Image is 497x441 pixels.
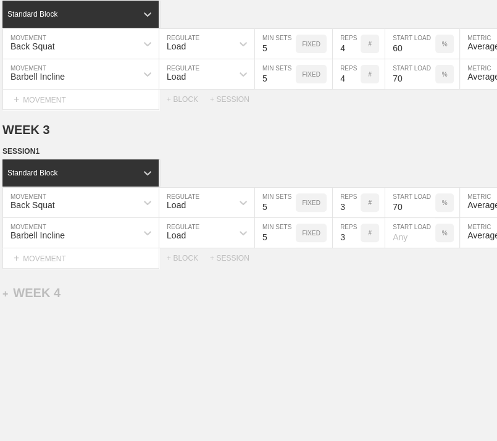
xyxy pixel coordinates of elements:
div: + SESSION [210,95,259,104]
div: Barbell Incline [10,72,65,82]
div: Load [167,230,186,240]
p: FIXED [302,41,320,48]
input: Any [385,188,435,217]
div: Barbell Incline [10,230,65,240]
p: % [442,41,448,48]
div: Back Squat [10,41,55,51]
div: MOVEMENT [2,248,159,269]
p: FIXED [302,199,320,206]
p: % [442,230,448,237]
div: WEEK 4 [2,286,61,300]
div: Back Squat [10,200,55,210]
span: + [14,253,19,263]
p: # [368,71,372,78]
span: SESSION 1 [2,147,40,156]
span: + [2,288,8,299]
div: Standard Block [7,10,57,19]
div: Load [167,72,186,82]
p: % [442,199,448,206]
div: + BLOCK [167,95,210,104]
span: + [14,94,19,104]
div: Load [167,41,186,51]
p: % [442,71,448,78]
iframe: Chat Widget [435,382,497,441]
input: Any [385,218,435,248]
span: WEEK 3 [2,123,50,136]
div: + SESSION [210,254,259,262]
p: # [368,230,372,237]
p: FIXED [302,230,320,237]
input: Any [385,59,435,89]
p: FIXED [302,71,320,78]
div: MOVEMENT [2,90,159,110]
input: Any [385,29,435,59]
p: # [368,41,372,48]
div: Load [167,200,186,210]
p: # [368,199,372,206]
div: Standard Block [7,169,57,177]
div: + BLOCK [167,254,210,262]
